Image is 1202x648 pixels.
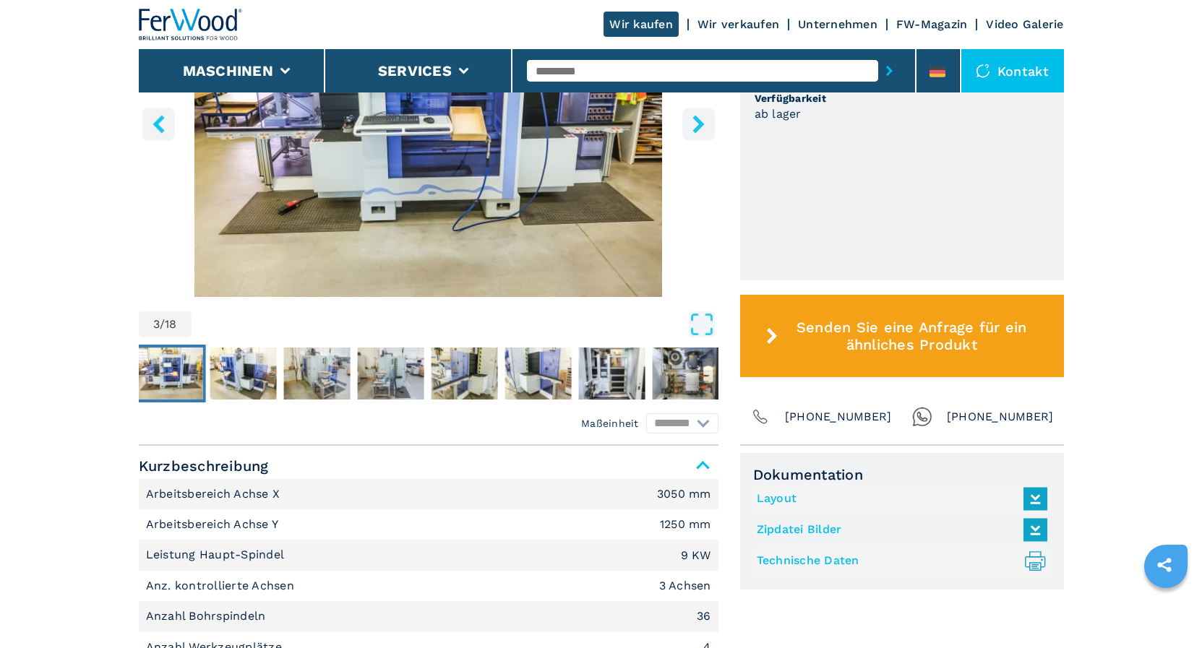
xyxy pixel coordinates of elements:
[146,608,270,624] p: Anzahl Bohrspindeln
[505,347,571,399] img: d13022193c475cc55d45b17c32d9f07d
[785,407,892,427] span: [PHONE_NUMBER]
[896,17,968,31] a: FW-Magazin
[798,17,877,31] a: Unternehmen
[139,453,718,479] span: Kurzbeschreibung
[604,12,679,37] a: Wir kaufen
[697,17,779,31] a: Wir verkaufen
[280,345,353,402] button: Go to Slide 5
[652,347,718,399] img: f572709ffafc20da56202d805ba329fe
[750,407,770,427] img: Phone
[153,319,160,330] span: 3
[740,295,1064,377] button: Senden Sie eine Anfrage für ein ähnliches Produkt
[755,105,802,122] h3: ab lager
[283,347,350,399] img: 88266c84207c23ed708d435e6cf06e21
[755,91,1049,105] span: Verfügbarkeit
[912,407,932,427] img: Whatsapp
[431,347,497,399] img: fdd38f8502dcdfaaf121b9dad859e9b2
[784,319,1039,353] span: Senden Sie eine Anfrage für ein ähnliches Produkt
[354,345,426,402] button: Go to Slide 6
[59,345,639,402] nav: Thumbnail Navigation
[947,407,1054,427] span: [PHONE_NUMBER]
[210,347,276,399] img: 9c53d56b4ae9634d60a48e2c3fff292e
[657,488,711,500] em: 3050 mm
[183,62,273,79] button: Maschinen
[146,547,288,563] p: Leistung Haupt-Spindel
[575,345,648,402] button: Go to Slide 9
[757,518,1040,542] a: Zipdatei Bilder
[139,9,243,40] img: Ferwood
[682,108,715,140] button: right-button
[753,466,1051,483] span: Dokumentation
[428,345,500,402] button: Go to Slide 7
[976,64,990,78] img: Kontakt
[133,345,205,402] button: Go to Slide 3
[146,486,284,502] p: Arbeitsbereich Achse X
[660,519,711,530] em: 1250 mm
[581,416,639,431] em: Maßeinheit
[378,62,452,79] button: Services
[146,517,283,532] p: Arbeitsbereich Achse Y
[195,311,715,337] button: Open Fullscreen
[1141,583,1191,637] iframe: Chat
[165,319,177,330] span: 18
[502,345,574,402] button: Go to Slide 8
[1146,547,1182,583] a: sharethis
[160,319,165,330] span: /
[578,347,645,399] img: 367d0880414a49db18bea95dae4ce1e0
[961,49,1064,92] div: Kontakt
[757,549,1040,573] a: Technische Daten
[757,487,1040,511] a: Layout
[986,17,1063,31] a: Video Galerie
[136,347,202,399] img: 3fb7d36857d87fb4522a8b408fccf9e7
[146,578,299,594] p: Anz. kontrollierte Achsen
[142,108,175,140] button: left-button
[357,347,424,399] img: 676965b1810e72e29436185917739e06
[207,345,279,402] button: Go to Slide 4
[659,580,711,592] em: 3 Achsen
[681,550,711,561] em: 9 KW
[697,610,711,622] em: 36
[649,345,721,402] button: Go to Slide 10
[878,54,901,87] button: submit-button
